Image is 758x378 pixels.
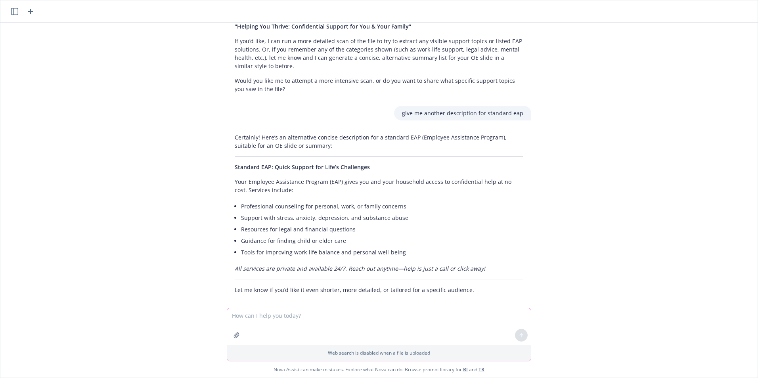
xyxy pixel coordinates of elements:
p: give me another description for standard eap [402,109,523,117]
a: TR [479,366,484,373]
li: Professional counseling for personal, work, or family concerns [241,200,523,212]
span: "Helping You Thrive: Confidential Support for You & Your Family" [235,23,411,30]
p: Web search is disabled when a file is uploaded [232,349,526,356]
li: Guidance for finding child or elder care [241,235,523,246]
p: Let me know if you’d like it even shorter, more detailed, or tailored for a specific audience. [235,286,523,294]
span: Nova Assist can make mistakes. Explore what Nova can do: Browse prompt library for and [4,361,754,378]
span: Standard EAP: Quick Support for Life’s Challenges [235,163,370,171]
p: Your Employee Assistance Program (EAP) gives you and your household access to confidential help a... [235,178,523,194]
p: Would you like me to attempt a more intensive scan, or do you want to share what specific support... [235,76,523,93]
li: Support with stress, anxiety, depression, and substance abuse [241,212,523,223]
p: Certainly! Here’s an alternative concise description for a standard EAP (Employee Assistance Prog... [235,133,523,150]
li: Tools for improving work-life balance and personal well-being [241,246,523,258]
a: BI [463,366,468,373]
em: All services are private and available 24/7. Reach out anytime—help is just a call or click away! [235,265,485,272]
li: Resources for legal and financial questions [241,223,523,235]
p: If you’d like, I can run a more detailed scan of the file to try to extract any visible support t... [235,37,523,70]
